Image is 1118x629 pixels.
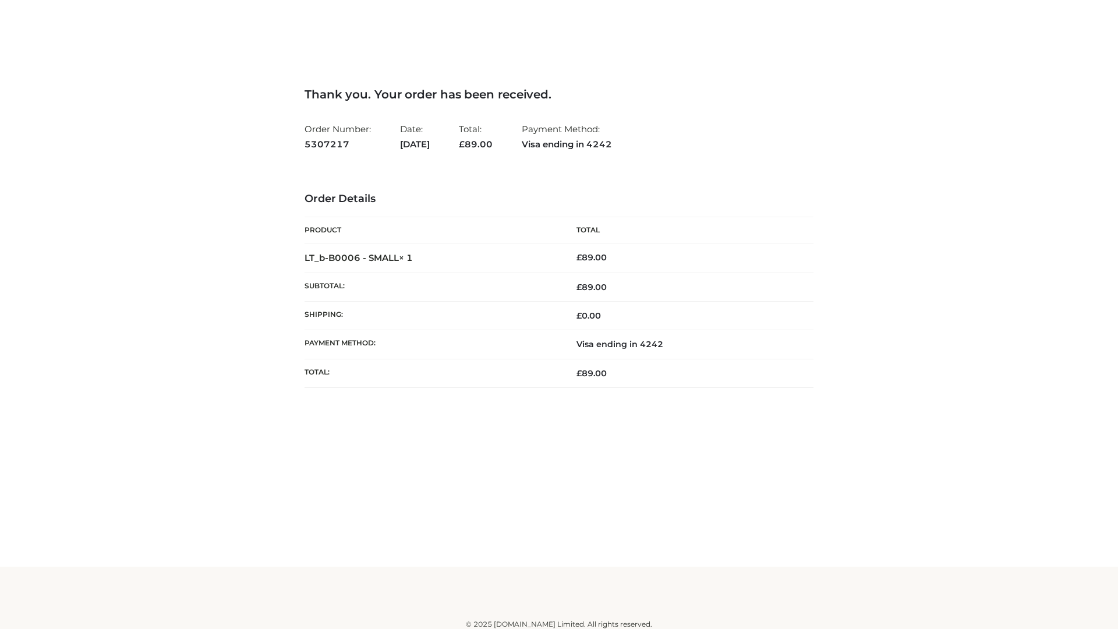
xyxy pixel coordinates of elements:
th: Total [559,217,813,243]
th: Shipping: [305,302,559,330]
strong: Visa ending in 4242 [522,137,612,152]
strong: × 1 [399,252,413,263]
th: Product [305,217,559,243]
span: £ [576,310,582,321]
span: 89.00 [459,139,493,150]
td: Visa ending in 4242 [559,330,813,359]
span: £ [576,252,582,263]
li: Payment Method: [522,119,612,154]
th: Subtotal: [305,273,559,301]
li: Order Number: [305,119,371,154]
strong: 5307217 [305,137,371,152]
h3: Order Details [305,193,813,206]
bdi: 89.00 [576,252,607,263]
bdi: 0.00 [576,310,601,321]
span: £ [576,368,582,379]
span: £ [459,139,465,150]
span: £ [576,282,582,292]
th: Payment method: [305,330,559,359]
strong: LT_b-B0006 - SMALL [305,252,413,263]
th: Total: [305,359,559,387]
li: Date: [400,119,430,154]
span: 89.00 [576,368,607,379]
li: Total: [459,119,493,154]
strong: [DATE] [400,137,430,152]
span: 89.00 [576,282,607,292]
h3: Thank you. Your order has been received. [305,87,813,101]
